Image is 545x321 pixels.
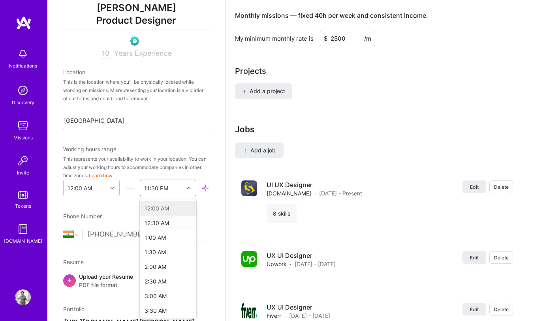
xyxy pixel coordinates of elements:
[295,260,336,268] span: [DATE] - [DATE]
[290,260,291,268] span: ·
[324,34,328,43] span: $
[15,46,31,62] img: bell
[140,274,196,289] div: 2:30 AM
[63,259,84,265] span: Resume
[187,186,191,190] i: icon Chevron
[470,254,479,261] span: Edit
[18,191,28,199] img: tokens
[267,204,297,223] div: 8 skills
[130,36,139,46] img: Evaluation Call Pending
[494,184,509,190] span: Delete
[267,260,287,268] span: Upwork
[470,306,479,313] span: Edit
[470,184,479,190] span: Edit
[235,124,519,134] h3: Jobs
[63,14,209,30] span: Product Designer
[462,303,486,315] button: Edit
[79,281,133,289] span: PDF file format
[9,62,37,70] div: Notifications
[243,146,276,154] span: Add a job
[79,272,133,289] div: Upload your Resume
[67,276,72,284] span: +
[140,303,196,318] div: 3:30 AM
[13,133,33,142] div: Missions
[235,143,284,158] button: Add a job
[63,146,117,152] span: Working hours range
[13,289,33,305] a: User Avatar
[284,312,286,320] span: ·
[15,153,31,169] img: Invite
[16,16,32,30] img: logo
[489,251,513,264] button: Delete
[15,202,31,210] div: Tokens
[17,169,29,177] div: Invite
[140,216,196,230] div: 12:30 AM
[63,2,209,14] span: [PERSON_NAME]
[4,237,42,245] div: [DOMAIN_NAME]
[140,259,196,274] div: 2:00 AM
[63,272,209,289] div: +Upload your ResumePDF file format
[114,49,172,57] span: Years Experience
[15,221,31,237] img: guide book
[140,289,196,303] div: 3:00 AM
[68,184,92,192] div: 12:00 AM
[489,180,513,193] button: Delete
[267,303,330,312] h4: UX UI Designer
[140,230,196,245] div: 1:00 AM
[140,245,196,259] div: 1:30 AM
[63,155,209,180] div: This represents your availability to work in your location. You can adjust your working hours to ...
[267,251,336,260] h4: UX UI Designer
[494,254,509,261] span: Delete
[489,303,513,315] button: Delete
[267,189,311,197] span: [DOMAIN_NAME]
[235,65,266,77] div: Projects
[314,189,316,197] span: ·
[267,312,281,320] span: Fiverr
[110,186,114,190] i: icon Chevron
[364,34,371,43] span: /m
[235,83,292,99] button: Add a project
[63,213,102,220] span: Phone Number
[88,223,209,246] input: +1 (000) 000-0000
[63,78,209,103] div: This is the location where you'll be physically located while working on missions. Misrepresentin...
[289,312,330,320] span: [DATE] - [DATE]
[144,184,168,192] div: 11:30 PM
[235,34,314,43] div: My minimum monthly rate is
[126,184,134,192] i: icon HorizontalInLineDivider
[242,90,246,94] i: icon PlusBlack
[63,68,209,76] div: Location
[12,98,34,107] div: Discovery
[241,303,257,319] img: Company logo
[15,289,31,305] img: User Avatar
[101,49,111,58] input: XX
[320,31,375,46] input: XXX
[241,251,257,267] img: Company logo
[63,306,85,312] span: Portfolio
[89,171,113,180] button: Learn how
[243,149,247,153] i: icon PlusBlack
[462,251,486,264] button: Edit
[242,87,285,95] span: Add a project
[64,116,124,125] div: [GEOGRAPHIC_DATA]
[15,83,31,98] img: discovery
[494,306,509,313] span: Delete
[235,12,428,19] h4: Monthly missions — fixed 40h per week and consistent income.
[462,180,486,193] button: Edit
[140,201,196,216] div: 12:00 AM
[15,118,31,133] img: teamwork
[241,180,257,196] img: Company logo
[319,189,362,197] span: [DATE] - Present
[267,180,362,189] h4: UI UX Designer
